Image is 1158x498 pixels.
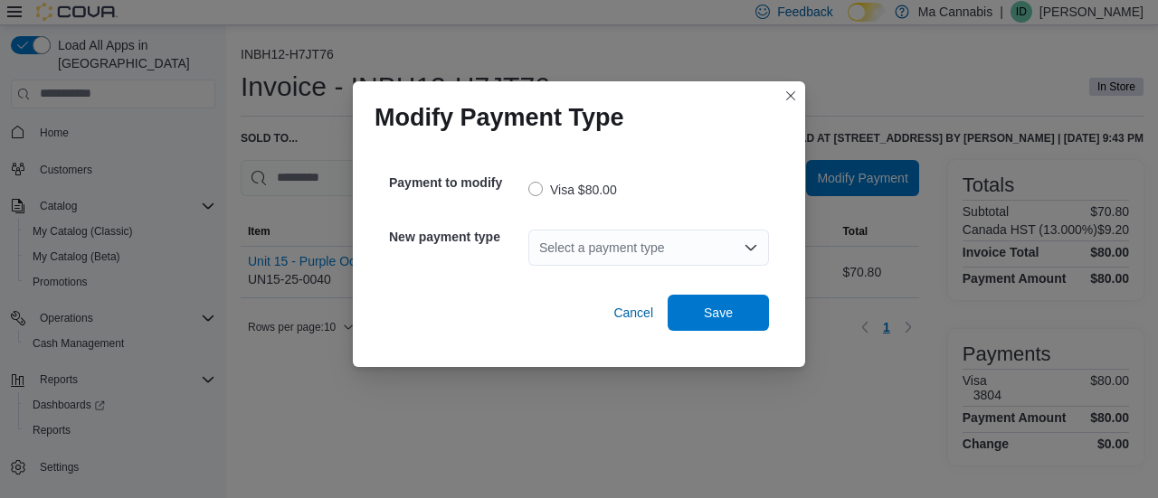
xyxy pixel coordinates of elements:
button: Save [668,295,769,331]
input: Accessible screen reader label [539,237,541,258]
label: Visa $80.00 [528,179,617,201]
button: Open list of options [744,240,758,255]
h5: New payment type [389,219,525,255]
button: Closes this modal window [780,85,802,107]
span: Save [704,304,733,322]
h1: Modify Payment Type [375,103,624,132]
span: Cancel [613,304,653,322]
h5: Payment to modify [389,164,525,201]
button: Cancel [606,295,660,331]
